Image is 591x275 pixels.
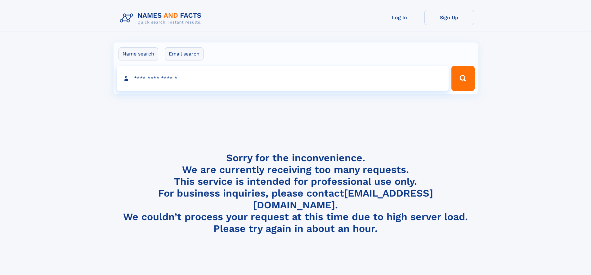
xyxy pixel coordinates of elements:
[117,152,474,235] h4: Sorry for the inconvenience. We are currently receiving too many requests. This service is intend...
[253,187,433,211] a: [EMAIL_ADDRESS][DOMAIN_NAME]
[165,47,204,60] label: Email search
[451,66,474,91] button: Search Button
[375,10,424,25] a: Log In
[424,10,474,25] a: Sign Up
[117,10,207,27] img: Logo Names and Facts
[119,47,158,60] label: Name search
[117,66,449,91] input: search input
